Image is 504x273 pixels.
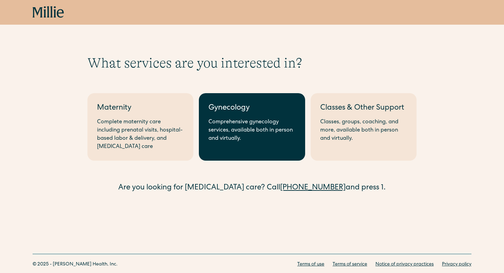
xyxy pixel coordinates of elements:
[87,93,193,161] a: MaternityComplete maternity care including prenatal visits, hospital-based labor & delivery, and ...
[97,118,184,151] div: Complete maternity care including prenatal visits, hospital-based labor & delivery, and [MEDICAL_...
[333,261,367,268] a: Terms of service
[442,261,471,268] a: Privacy policy
[199,93,305,161] a: GynecologyComprehensive gynecology services, available both in person and virtually.
[311,93,417,161] a: Classes & Other SupportClasses, groups, coaching, and more, available both in person and virtually.
[87,183,417,194] div: Are you looking for [MEDICAL_DATA] care? Call and press 1.
[87,55,417,71] h1: What services are you interested in?
[320,103,407,114] div: Classes & Other Support
[33,261,118,268] div: © 2025 - [PERSON_NAME] Health, Inc.
[97,103,184,114] div: Maternity
[297,261,324,268] a: Terms of use
[280,184,346,192] a: [PHONE_NUMBER]
[320,118,407,143] div: Classes, groups, coaching, and more, available both in person and virtually.
[375,261,434,268] a: Notice of privacy practices
[208,103,295,114] div: Gynecology
[208,118,295,143] div: Comprehensive gynecology services, available both in person and virtually.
